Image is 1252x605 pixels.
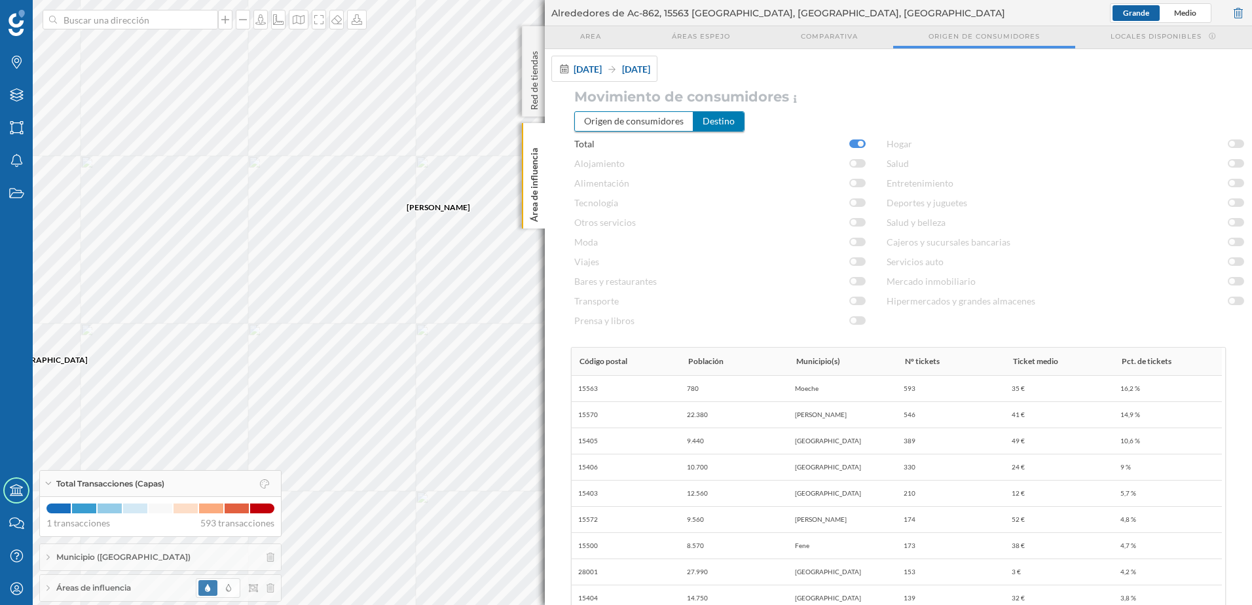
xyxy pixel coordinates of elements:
span: 15563 [578,382,598,395]
h3: Movimiento de consumidores [574,88,1252,107]
span: Municipio(s) [796,355,840,368]
span: 5,7 % [1120,486,1136,500]
span: 4,8 % [1120,513,1136,526]
span: Locales disponibles [1111,31,1202,41]
span: 9.560 [687,513,704,526]
span: 153 [904,565,915,578]
span: 15404 [578,591,598,604]
span: 9 % [1120,460,1131,473]
span: 9.440 [687,434,704,447]
span: 546 [904,408,915,421]
span: [GEOGRAPHIC_DATA] [795,460,861,473]
span: [PERSON_NAME] [795,513,847,526]
p: Área de influencia [528,143,541,222]
span: 38 € [1012,539,1025,552]
span: 389 [904,434,915,447]
span: Total Transacciones (Capas) [56,478,164,490]
span: 24 € [1012,460,1025,473]
div: Destino [693,112,744,130]
span: Origen de consumidores [929,31,1040,41]
span: Area [580,31,601,41]
span: 14.750 [687,591,708,604]
span: 15405 [578,434,598,447]
span: 12.560 [687,486,708,500]
span: Áreas espejo [672,31,730,41]
span: 780 [687,382,699,395]
span: Medio [1174,8,1196,18]
span: [DATE] [574,64,602,75]
span: 15406 [578,460,598,473]
span: 35 € [1012,382,1025,395]
span: [GEOGRAPHIC_DATA] [795,591,861,604]
span: 210 [904,486,915,500]
span: Ticket medio [1013,355,1058,368]
span: 49 € [1012,434,1025,447]
span: 15500 [578,539,598,552]
span: 14,9 % [1120,408,1140,421]
span: 330 [904,460,915,473]
span: Comparativa [801,31,858,41]
span: 139 [904,591,915,604]
span: [DATE] [622,64,650,75]
span: 3,8 % [1120,591,1136,604]
span: Grande [1123,8,1149,18]
span: Alrededores de Ac-862, 15563 [GEOGRAPHIC_DATA], [GEOGRAPHIC_DATA], [GEOGRAPHIC_DATA] [551,7,1005,20]
span: Nº tickets [905,355,940,368]
span: 12 € [1012,486,1025,500]
span: 173 [904,539,915,552]
span: Fene [795,539,809,552]
p: Red de tiendas [528,46,541,110]
div: Origen de consumidores [575,112,693,130]
span: Moeche [795,382,819,395]
span: 593 [904,382,915,395]
span: 28001 [578,565,598,578]
span: 4,2 % [1120,565,1136,578]
span: 41 € [1012,408,1025,421]
span: 27.990 [687,565,708,578]
span: 8.570 [687,539,704,552]
span: Código postal [580,355,627,368]
span: 593 transacciones [200,517,274,530]
span: 15572 [578,513,598,526]
span: 15570 [578,408,598,421]
span: 1 transacciones [46,517,110,530]
label: Total [574,134,817,154]
span: [GEOGRAPHIC_DATA] [795,565,861,578]
span: 16,2 % [1120,382,1140,395]
span: Áreas de influencia [56,582,131,594]
span: 3 € [1012,565,1021,578]
span: 15403 [578,486,598,500]
span: 32 € [1012,591,1025,604]
span: 52 € [1012,513,1025,526]
span: 174 [904,513,915,526]
span: [GEOGRAPHIC_DATA] [795,486,861,500]
span: Municipio ([GEOGRAPHIC_DATA]) [56,551,191,563]
span: 10.700 [687,460,708,473]
img: Geoblink Logo [9,10,25,36]
span: 22.380 [687,408,708,421]
span: Pct. de tickets [1122,355,1171,368]
span: [PERSON_NAME] [795,408,847,421]
span: [GEOGRAPHIC_DATA] [795,434,861,447]
span: 10,6 % [1120,434,1140,447]
span: Población [688,355,724,368]
span: 4,7 % [1120,539,1136,552]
